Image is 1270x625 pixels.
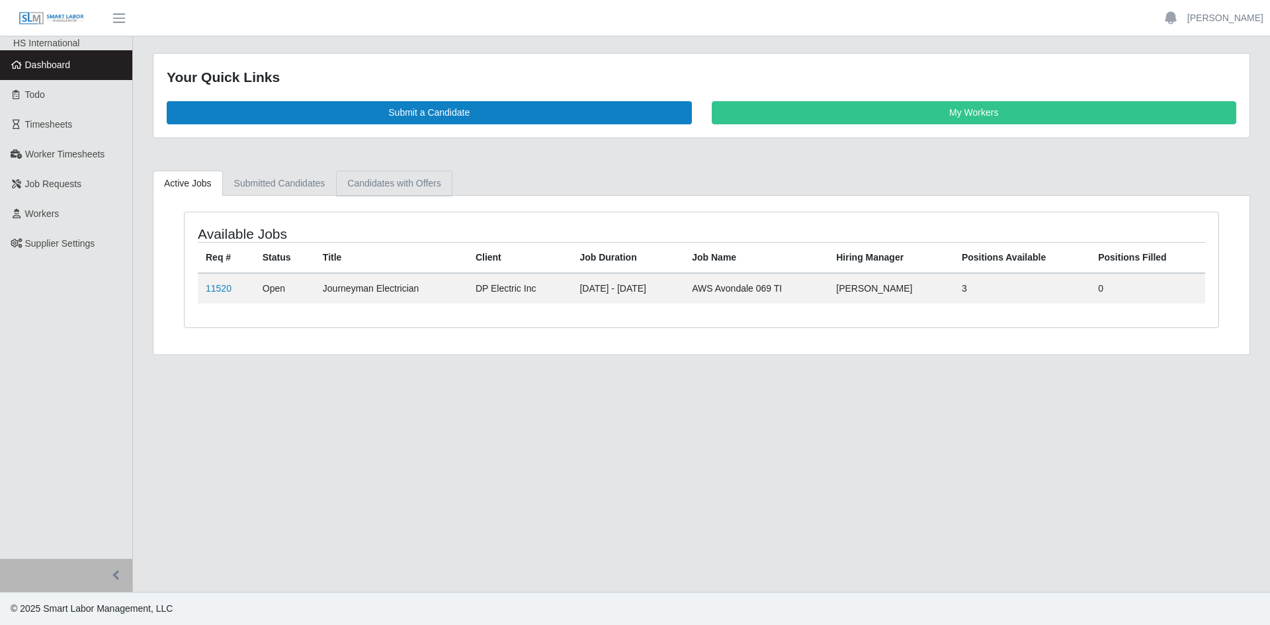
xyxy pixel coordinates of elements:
[13,38,79,48] span: HS International
[25,60,71,70] span: Dashboard
[25,149,105,159] span: Worker Timesheets
[167,101,692,124] a: Submit a Candidate
[206,283,232,294] a: 11520
[167,67,1236,88] div: Your Quick Links
[828,273,954,304] td: [PERSON_NAME]
[1090,273,1205,304] td: 0
[336,171,452,196] a: Candidates with Offers
[571,242,684,273] th: Job Duration
[198,242,255,273] th: Req #
[198,226,606,242] h4: Available Jobs
[223,171,337,196] a: Submitted Candidates
[25,238,95,249] span: Supplier Settings
[25,179,82,189] span: Job Requests
[684,273,828,304] td: AWS Avondale 069 TI
[25,119,73,130] span: Timesheets
[468,273,572,304] td: DP Electric Inc
[19,11,85,26] img: SLM Logo
[712,101,1237,124] a: My Workers
[25,89,45,100] span: Todo
[153,171,223,196] a: Active Jobs
[25,208,60,219] span: Workers
[684,242,828,273] th: Job Name
[954,273,1090,304] td: 3
[1187,11,1263,25] a: [PERSON_NAME]
[571,273,684,304] td: [DATE] - [DATE]
[468,242,572,273] th: Client
[1090,242,1205,273] th: Positions Filled
[828,242,954,273] th: Hiring Manager
[954,242,1090,273] th: Positions Available
[255,242,315,273] th: Status
[315,242,468,273] th: Title
[255,273,315,304] td: Open
[11,603,173,614] span: © 2025 Smart Labor Management, LLC
[315,273,468,304] td: Journeyman Electrician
